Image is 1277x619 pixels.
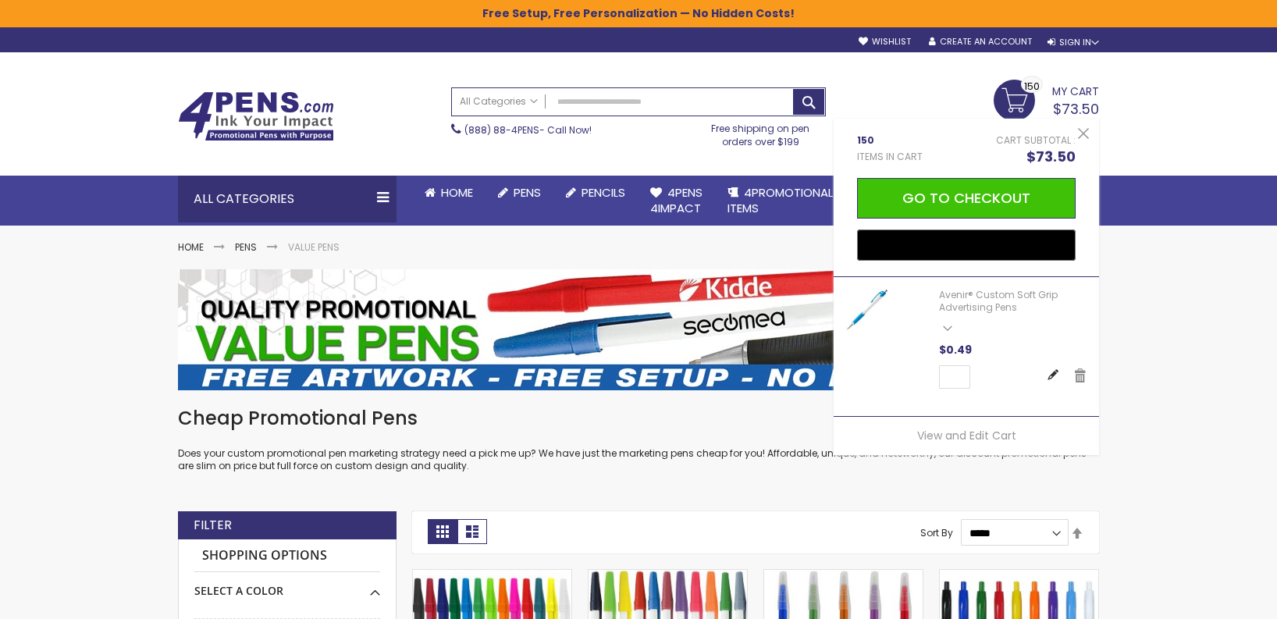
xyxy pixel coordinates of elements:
[178,176,397,222] div: All Categories
[994,80,1099,119] a: $73.50 150
[650,184,703,216] span: 4Pens 4impact
[589,569,747,582] a: Belfast Value Stick Pen
[194,539,380,573] strong: Shopping Options
[464,123,539,137] a: (888) 88-4PENS
[514,184,541,201] span: Pens
[178,406,1099,431] h1: Cheap Promotional Pens
[412,176,486,210] a: Home
[857,229,1076,261] button: Buy with GPay
[857,151,923,163] span: Items in Cart
[452,88,546,114] a: All Categories
[1026,147,1076,166] span: $73.50
[638,176,715,226] a: 4Pens4impact
[764,569,923,582] a: Belfast Translucent Value Stick Pen
[857,134,923,147] span: 150
[859,36,911,48] a: Wishlist
[920,526,953,539] label: Sort By
[845,289,888,332] img: Avenir Custom Soft Grip Advertising Pens-Blue - Light
[1053,99,1099,119] span: $73.50
[1048,37,1099,48] div: Sign In
[1024,79,1040,94] span: 150
[695,116,827,148] div: Free shipping on pen orders over $199
[178,406,1099,472] div: Does your custom promotional pen marketing strategy need a pick me up? We have just the marketing...
[460,95,538,108] span: All Categories
[929,36,1032,48] a: Create an Account
[441,184,473,201] span: Home
[917,428,1016,443] a: View and Edit Cart
[940,569,1098,582] a: Custom Cambria Plastic Retractable Ballpoint Pen - Monochromatic Body Color
[235,240,257,254] a: Pens
[939,288,1058,314] a: Avenir® Custom Soft Grip Advertising Pens
[178,240,204,254] a: Home
[288,240,340,254] strong: Value Pens
[582,184,625,201] span: Pencils
[464,123,592,137] span: - Call Now!
[428,519,457,544] strong: Grid
[939,342,972,358] span: $0.49
[715,176,845,226] a: 4PROMOTIONALITEMS
[178,91,334,141] img: 4Pens Custom Pens and Promotional Products
[553,176,638,210] a: Pencils
[413,569,571,582] a: Belfast B Value Stick Pen
[194,572,380,599] div: Select A Color
[727,184,833,216] span: 4PROMOTIONAL ITEMS
[486,176,553,210] a: Pens
[178,269,1099,390] img: Value Pens
[996,133,1071,147] span: Cart Subtotal
[857,178,1076,219] button: Go to Checkout
[194,517,232,534] strong: Filter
